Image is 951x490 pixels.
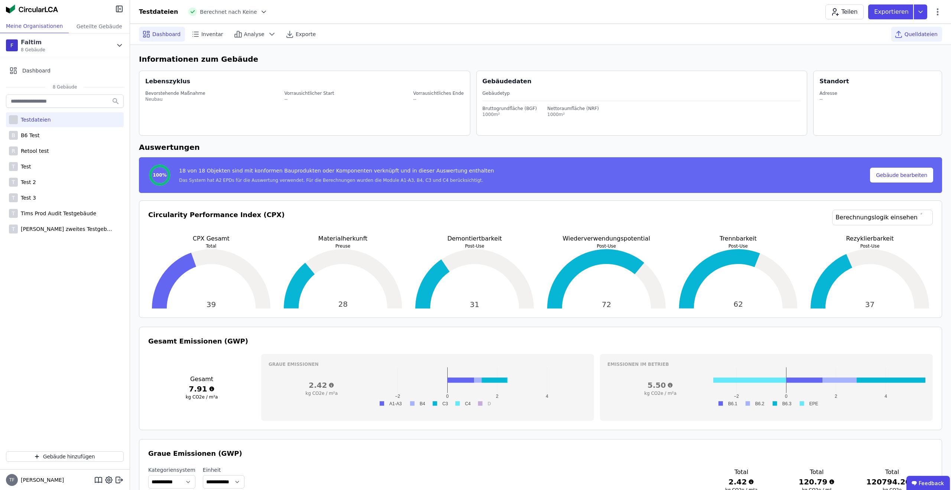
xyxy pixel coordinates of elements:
div: T [9,162,18,171]
p: Rezyklierbarkeit [807,234,933,243]
img: Concular [6,4,58,13]
h3: 2.42 [715,477,767,487]
p: Post-Use [412,243,538,249]
span: Analyse [244,30,264,38]
div: Neubau [145,96,205,102]
h3: Total [715,468,767,477]
div: Lebenszyklus [145,77,190,86]
button: Teilen [825,4,864,19]
span: TF [9,478,14,482]
h3: Graue Emissionen (GWP) [148,448,933,459]
div: Bevorstehende Maßnahme [145,90,205,96]
h3: Gesamt [148,375,255,384]
h3: 5.50 [607,380,713,390]
span: Quelldateien [905,30,938,38]
button: Gebäude hinzufügen [6,451,124,462]
div: Nettoraumfläche (NRF) [547,106,599,112]
p: Exportieren [874,7,910,16]
p: Total [148,243,274,249]
h6: Informationen zum Gebäude [139,54,942,65]
a: Berechnungslogik einsehen [832,210,933,225]
h3: Gesamt Emissionen (GWP) [148,336,933,346]
div: Standort [819,77,849,86]
div: Gebäudetyp [483,90,801,96]
p: Materialherkunft [280,234,406,243]
h3: 120794.20 [866,477,918,487]
h3: kg CO2e / m²a [607,390,713,396]
div: Tims Prod Audit Testgebäude [18,210,96,217]
button: Gebäude bearbeiten [870,168,933,183]
p: Preuse [280,243,406,249]
div: T [9,209,18,218]
label: Kategoriensystem [148,466,195,474]
div: T [9,193,18,202]
div: -- [284,96,334,102]
div: [PERSON_NAME] zweites Testgebäude [18,225,114,233]
span: Berechnet nach Keine [200,8,257,16]
div: Test [18,163,31,170]
div: Testdateien [18,116,51,123]
span: 8 Gebäude [21,47,45,53]
p: Post-Use [543,243,669,249]
p: Post-Use [675,243,801,249]
h3: Total [791,468,843,477]
div: Bruttogrundfläche (BGF) [483,106,537,112]
h3: Total [866,468,918,477]
h3: kg CO2e / m²a [269,390,374,396]
p: Post-Use [807,243,933,249]
h3: Emissionen im betrieb [607,361,925,367]
div: Test 3 [18,194,36,202]
p: Demontiertbarkeit [412,234,538,243]
div: R [9,146,18,155]
div: Test 2 [18,178,36,186]
span: Dashboard [22,67,51,74]
span: 8 Gebäude [45,84,85,90]
span: 100% [153,172,166,178]
div: T [9,178,18,187]
p: CPX Gesamt [148,234,274,243]
div: Retool test [18,147,49,155]
label: Einheit [203,466,244,474]
div: Faltim [21,38,45,47]
h3: kg CO2e / m²a [148,394,255,400]
div: T [9,225,18,233]
p: Trennbarkeit [675,234,801,243]
div: B [9,131,18,140]
div: 1000m² [483,112,537,117]
span: [PERSON_NAME] [18,476,64,484]
div: F [6,39,18,51]
div: Testdateien [139,7,178,16]
div: Vorrausichtlicher Start [284,90,334,96]
div: -- [819,96,837,102]
h6: Auswertungen [139,142,942,153]
h3: 2.42 [269,380,374,390]
span: Exporte [296,30,316,38]
div: Gebäudedaten [483,77,807,86]
div: Geteilte Gebäude [69,19,130,33]
span: Inventar [201,30,223,38]
h3: Graue Emissionen [269,361,587,367]
div: -- [413,96,464,102]
span: Dashboard [152,30,181,38]
h3: 7.91 [148,384,255,394]
div: Vorrausichtliches Ende [413,90,464,96]
p: Wiederverwendungspotential [543,234,669,243]
div: 1000m² [547,112,599,117]
div: Adresse [819,90,837,96]
h3: Circularity Performance Index (CPX) [148,210,285,234]
div: B6 Test [18,132,40,139]
h3: 120.79 [791,477,843,487]
div: 18 von 18 Objekten sind mit konformen Bauprodukten oder Komponenten verknüpft und in dieser Auswe... [179,167,494,177]
div: Das System hat A2 EPDs für die Auswertung verwendet. Für die Berechnungen wurden die Module A1-A3... [179,177,494,183]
